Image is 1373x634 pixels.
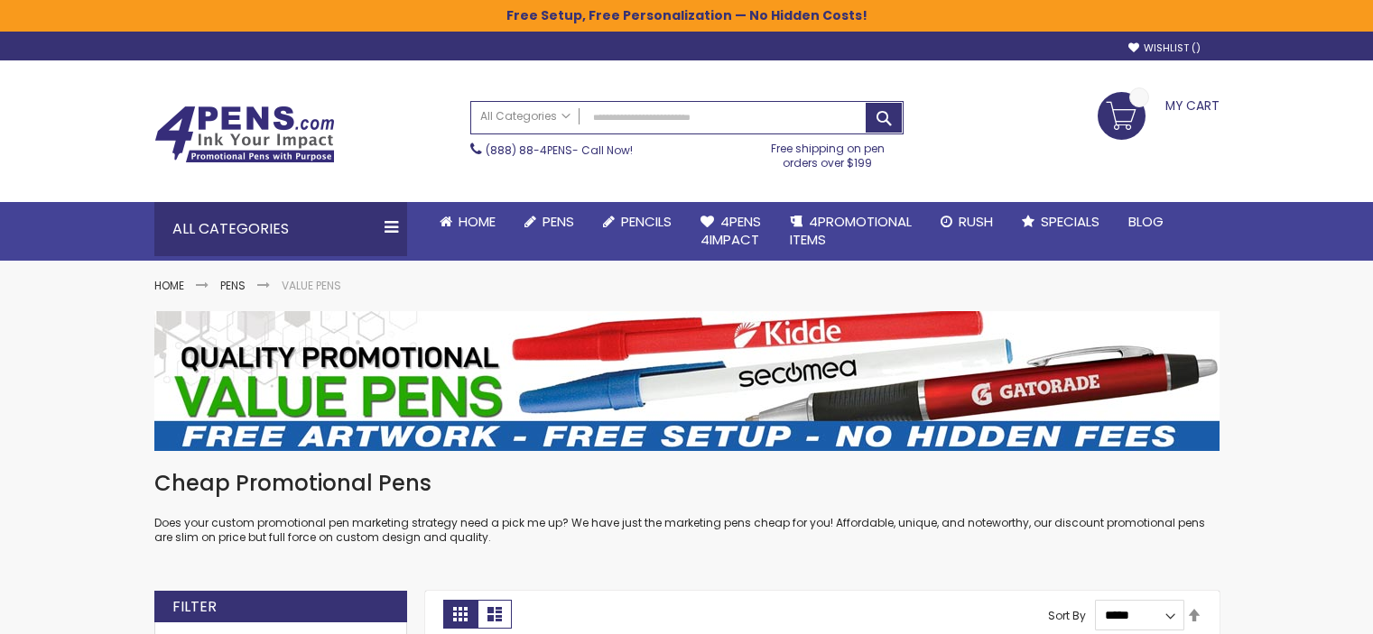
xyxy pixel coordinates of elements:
a: All Categories [471,102,580,132]
span: 4Pens 4impact [700,212,761,249]
div: All Categories [154,202,407,256]
strong: Grid [443,600,478,629]
a: 4PROMOTIONALITEMS [775,202,926,261]
a: Pencils [589,202,686,242]
a: 4Pens4impact [686,202,775,261]
label: Sort By [1048,607,1086,622]
a: Wishlist [1128,41,1201,55]
span: Blog [1128,212,1164,231]
span: 4PROMOTIONAL ITEMS [790,212,912,249]
span: Home [459,212,496,231]
strong: Value Pens [282,278,341,293]
h1: Cheap Promotional Pens [154,469,1220,498]
span: Pens [543,212,574,231]
a: Blog [1114,202,1178,242]
span: Specials [1041,212,1099,231]
img: 4Pens Custom Pens and Promotional Products [154,106,335,163]
a: Home [425,202,510,242]
a: Rush [926,202,1007,242]
a: Pens [510,202,589,242]
img: Value Pens [154,311,1220,451]
a: (888) 88-4PENS [486,142,572,158]
span: All Categories [480,109,571,124]
a: Specials [1007,202,1114,242]
strong: Filter [172,597,217,617]
span: Rush [959,212,993,231]
span: Pencils [621,212,672,231]
div: Free shipping on pen orders over $199 [752,134,904,170]
div: Does your custom promotional pen marketing strategy need a pick me up? We have just the marketing... [154,469,1220,546]
a: Home [154,278,184,293]
span: - Call Now! [486,142,633,158]
a: Pens [220,278,246,293]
